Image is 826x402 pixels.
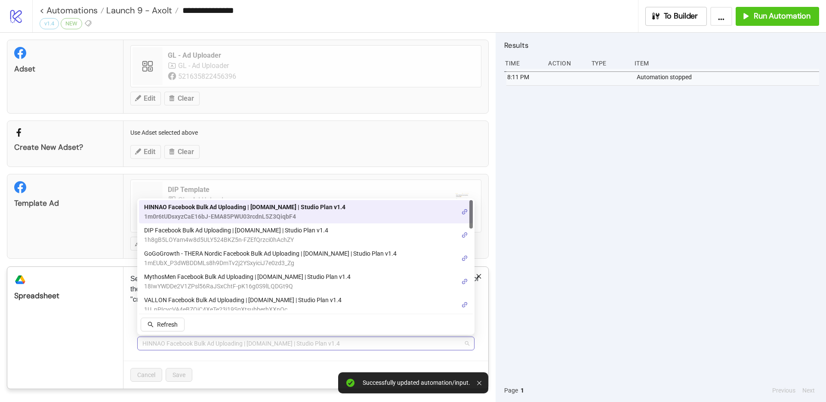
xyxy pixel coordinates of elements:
[142,337,469,350] span: HINNAO Facebook Bulk Ad Uploading | Kitchn.io | Studio Plan v1.4
[591,55,628,71] div: Type
[144,272,351,281] span: MythosMen Facebook Bulk Ad Uploading | [DOMAIN_NAME] | Studio Plan v1.4
[130,368,162,382] button: Cancel
[462,207,468,216] a: link
[144,202,345,212] span: HINNAO Facebook Bulk Ad Uploading | [DOMAIN_NAME] | Studio Plan v1.4
[462,254,468,263] a: link
[144,258,397,268] span: 1mEUbX_P3dWBDDMLs8h9DmTv2j2YSxyiciJ7e0zd3_Zg
[547,55,584,71] div: Action
[462,278,468,284] span: link
[139,247,473,270] div: GoGoGrowth - THERA Nordic Facebook Bulk Ad Uploading | Kitchn.io | Studio Plan v1.4
[506,69,543,85] div: 8:11 PM
[363,379,470,387] div: Successfully updated automation/input.
[518,386,527,395] button: 1
[130,274,481,305] p: Select the spreadsheet, where your ads have been prepared. If your sheet doesn't work anymore, cr...
[736,7,819,26] button: Run Automation
[634,55,819,71] div: Item
[144,235,328,244] span: 1h8gB5LOYam4w8d5ULY524BKZ5n-FZEfQrzci0hAchZY
[139,293,473,316] div: VALLON Facebook Bulk Ad Uploading | Kitchn.io | Studio Plan v1.4
[144,226,328,235] span: DIP Facebook Bulk Ad Uploading | [DOMAIN_NAME] | Studio Plan v1.4
[104,5,172,16] span: Launch 9 - Axolt
[504,386,518,395] span: Page
[144,212,345,221] span: 1m0r6tUDsxyzCaE16bJ-EMA85PWU03rcdnL5Z3QiqbF4
[645,7,707,26] button: To Builder
[139,200,473,223] div: HINNAO Facebook Bulk Ad Uploading | Kitchn.io | Studio Plan v1.4
[462,277,468,286] a: link
[166,368,192,382] button: Save
[504,55,541,71] div: Time
[144,295,342,305] span: VALLON Facebook Bulk Ad Uploading | [DOMAIN_NAME] | Studio Plan v1.4
[770,386,798,395] button: Previous
[710,7,732,26] button: ...
[754,11,811,21] span: Run Automation
[664,11,698,21] span: To Builder
[144,249,397,258] span: GoGoGrowth - THERA Nordic Facebook Bulk Ad Uploading | [DOMAIN_NAME] | Studio Plan v1.4
[462,230,468,240] a: link
[139,270,473,293] div: MythosMen Facebook Bulk Ad Uploading | Kitchn.io | Studio Plan v1.4
[636,69,821,85] div: Automation stopped
[476,273,482,279] span: close
[141,318,185,331] button: Refresh
[148,322,154,328] span: search
[800,386,817,395] button: Next
[504,40,819,51] h2: Results
[462,302,468,308] span: link
[157,321,178,328] span: Refresh
[144,281,351,291] span: 18IwYWDDe2V1ZPsl56RaJSxChtF-pK16g0S9lLQDGt9Q
[40,18,59,29] div: v1.4
[104,6,179,15] a: Launch 9 - Axolt
[61,18,82,29] div: NEW
[40,6,104,15] a: < Automations
[14,291,116,301] div: Spreadsheet
[462,232,468,238] span: link
[144,305,342,314] span: 1U_nPIcvcVA4eBZQjC4XeTe23j19SgXtsubberhXXnOc
[462,209,468,215] span: link
[462,300,468,309] a: link
[462,255,468,261] span: link
[139,223,473,247] div: DIP Facebook Bulk Ad Uploading | Kitchn.io | Studio Plan v1.4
